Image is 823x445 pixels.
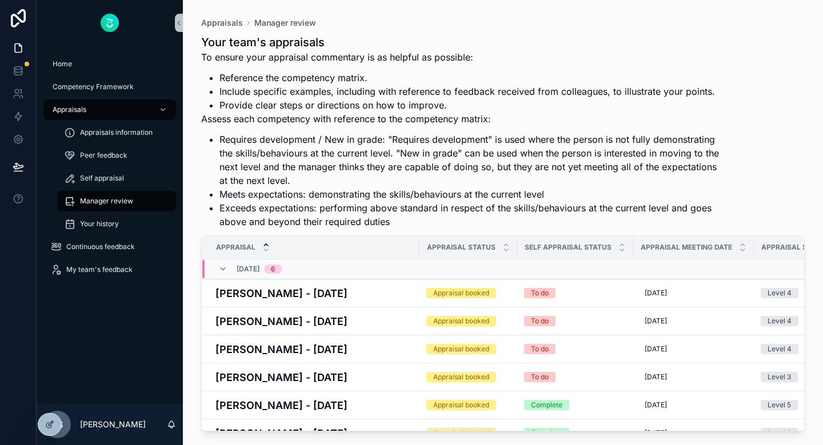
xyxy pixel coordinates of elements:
div: Level 4 [768,316,792,326]
span: [DATE] [645,344,667,354]
a: To do [524,372,626,382]
div: 6 [271,264,275,274]
a: [PERSON_NAME] - [DATE] [215,370,413,385]
span: Your history [80,219,119,228]
a: Appraisals information [57,122,176,143]
div: Level 4 [768,288,792,298]
a: Complete [524,400,626,410]
a: Your history [57,214,176,234]
a: Home [43,54,176,74]
div: Level 4 [768,428,792,438]
a: Appraisal booked [426,344,510,354]
a: Appraisals [201,17,243,29]
a: [PERSON_NAME] - [DATE] [215,398,413,413]
a: [DATE] [640,340,747,358]
a: To do [524,288,626,298]
span: Competency Framework [53,82,134,91]
span: Manager review [80,197,133,206]
span: Appraisal Status [427,243,496,252]
a: Competency Framework [43,77,176,97]
a: [PERSON_NAME] - [DATE] [215,342,413,357]
li: Requires development / New in grade: "Requires development" is used where the person is not fully... [219,133,719,187]
li: Reference the competency matrix. [219,71,719,85]
span: My team's feedback [66,265,133,274]
div: Level 4 [768,344,792,354]
div: Appraisal booked [433,288,489,298]
img: App logo [101,14,119,32]
div: To do [531,344,549,354]
div: To do [531,288,549,298]
a: Appraisals [43,99,176,120]
a: To do [524,316,626,326]
span: [DATE] [645,372,667,382]
a: Appraisal booked [426,428,510,438]
a: Appraisal booked [426,372,510,382]
p: Assess each competency with reference to the competency matrix: [201,112,719,126]
a: [PERSON_NAME] - [DATE] [215,286,413,301]
span: Appraisals information [80,128,153,137]
a: To do [524,344,626,354]
a: [PERSON_NAME] - [DATE] [215,314,413,329]
div: To do [531,372,549,382]
span: Home [53,59,72,69]
div: Appraisal booked [433,344,489,354]
span: Appraisals [53,105,86,114]
a: Complete [524,428,626,438]
div: Complete [531,400,562,410]
a: Appraisal booked [426,316,510,326]
p: [PERSON_NAME] [80,419,146,430]
div: Appraisal booked [433,316,489,326]
a: [PERSON_NAME] - [DATE] [215,426,413,441]
a: Peer feedback [57,145,176,166]
a: Self appraisal [57,168,176,189]
span: Self appraisal [80,174,124,183]
a: My team's feedback [43,259,176,280]
span: Peer feedback [80,151,127,160]
a: [DATE] [640,312,747,330]
a: [DATE] [640,368,747,386]
li: Include specific examples, including with reference to feedback received from colleagues, to illu... [219,85,719,98]
span: Appraisal meeting date [641,243,732,252]
div: scrollable content [37,46,183,295]
a: Continuous feedback [43,236,176,257]
span: [DATE] [645,400,667,410]
div: Appraisal booked [433,372,489,382]
span: Continuous feedback [66,242,135,251]
a: Manager review [254,17,316,29]
span: [DATE] [645,428,667,438]
li: Provide clear steps or directions on how to improve. [219,98,719,112]
div: Level 5 [768,400,791,410]
a: [DATE] [640,284,747,302]
div: Level 3 [768,372,791,382]
li: Meets expectations: demonstrating the skills/behaviours at the current level [219,187,719,201]
span: Appraisal [216,243,255,252]
p: To ensure your appraisal commentary is as helpful as possible: [201,50,719,64]
a: [DATE] [640,424,747,442]
a: Appraisal booked [426,400,510,410]
h1: Your team's appraisals [201,34,719,50]
div: Complete [531,428,562,438]
div: Appraisal booked [433,400,489,410]
div: Appraisal booked [433,428,489,438]
a: Appraisal booked [426,288,510,298]
span: Self Appraisal Status [525,243,612,252]
a: [DATE] [640,396,747,414]
span: [DATE] [645,316,667,326]
a: Manager review [57,191,176,211]
li: Exceeds expectations: performing above standard in respect of the skills/behaviours at the curren... [219,201,719,228]
span: [DATE] [645,288,667,298]
div: To do [531,316,549,326]
span: [DATE] [237,264,259,274]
